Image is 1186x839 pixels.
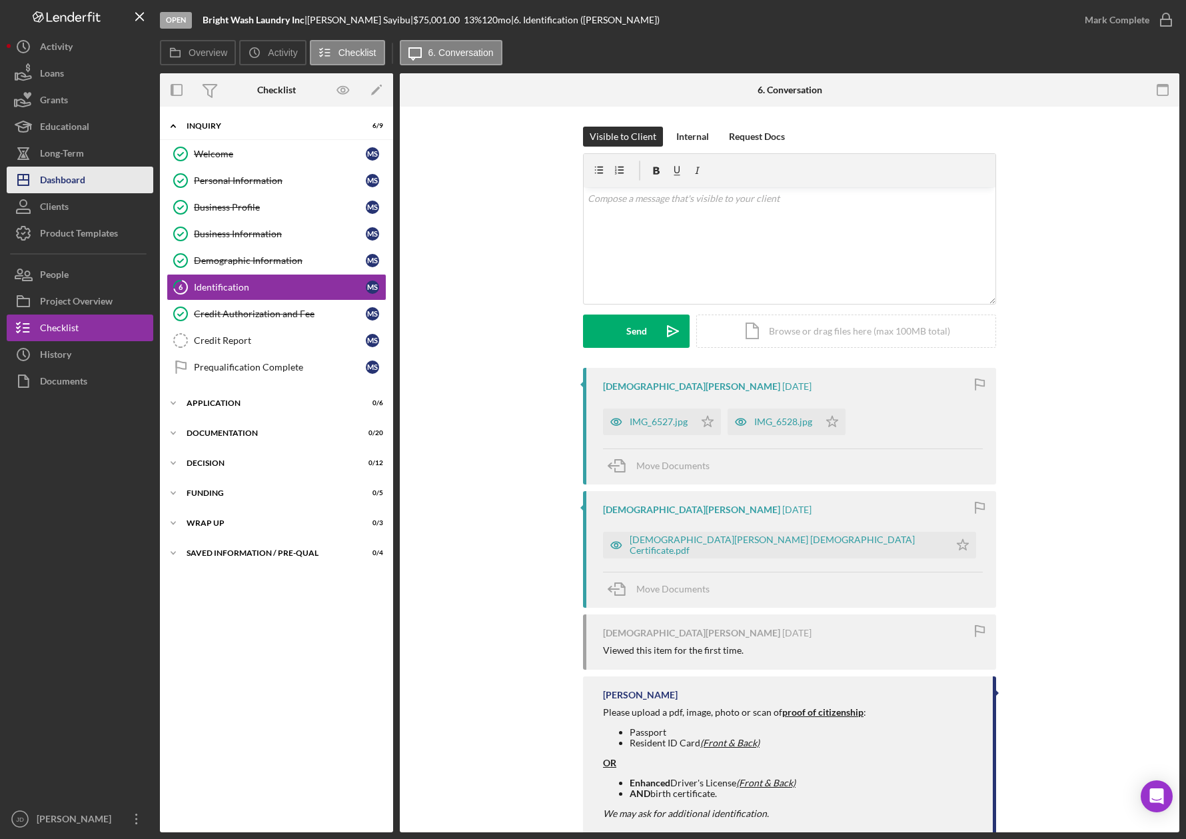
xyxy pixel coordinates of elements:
[670,127,716,147] button: Internal
[603,690,678,700] div: [PERSON_NAME]
[7,60,153,87] button: Loans
[603,628,780,638] div: [DEMOGRAPHIC_DATA][PERSON_NAME]
[636,460,710,471] span: Move Documents
[603,449,723,482] button: Move Documents
[194,255,366,266] div: Demographic Information
[187,399,350,407] div: Application
[603,409,721,435] button: IMG_6527.jpg
[194,309,366,319] div: Credit Authorization and Fee
[782,706,864,718] strong: proof of citizenship
[40,193,69,223] div: Clients
[511,15,660,25] div: | 6. Identification ([PERSON_NAME])
[1085,7,1149,33] div: Mark Complete
[40,220,118,250] div: Product Templates
[366,254,379,267] div: M S
[7,315,153,341] a: Checklist
[359,489,383,497] div: 0 / 5
[754,417,812,427] div: IMG_6528.jpg
[194,229,366,239] div: Business Information
[782,504,812,515] time: 2025-08-20 20:52
[626,315,647,348] div: Send
[603,645,744,656] div: Viewed this item for the first time.
[359,549,383,557] div: 0 / 4
[187,429,350,437] div: Documentation
[590,127,656,147] div: Visible to Client
[630,788,866,799] li: birth certificate.
[7,341,153,368] button: History
[366,227,379,241] div: M S
[7,33,153,60] a: Activity
[359,122,383,130] div: 6 / 9
[40,87,68,117] div: Grants
[194,282,366,293] div: Identification
[359,459,383,467] div: 0 / 12
[603,707,866,718] div: Please upload a pdf, image, photo or scan of :
[40,341,71,371] div: History
[7,806,153,832] button: JD[PERSON_NAME]
[630,727,866,738] li: Passport
[167,141,386,167] a: WelcomeMS
[167,301,386,327] a: Credit Authorization and FeeMS
[428,47,494,58] label: 6. Conversation
[167,274,386,301] a: 6IdentificationMS
[630,777,670,788] strong: Enhanced
[187,519,350,527] div: Wrap up
[40,167,85,197] div: Dashboard
[257,85,296,95] div: Checklist
[160,40,236,65] button: Overview
[40,315,79,345] div: Checklist
[413,15,464,25] div: $75,001.00
[40,261,69,291] div: People
[167,221,386,247] a: Business InformationMS
[40,60,64,90] div: Loans
[167,354,386,381] a: Prequalification CompleteMS
[630,778,866,788] li: Driver's License
[359,429,383,437] div: 0 / 20
[636,583,710,594] span: Move Documents
[194,175,366,186] div: Personal Information
[167,167,386,194] a: Personal InformationMS
[7,140,153,167] button: Long-Term
[33,806,120,836] div: [PERSON_NAME]
[7,220,153,247] a: Product Templates
[482,15,511,25] div: 120 mo
[189,47,227,58] label: Overview
[187,122,350,130] div: Inquiry
[203,14,304,25] b: Bright Wash Laundry Inc
[366,307,379,321] div: M S
[630,738,866,748] li: Resident ID Card
[7,113,153,140] button: Educational
[630,788,650,799] strong: AND
[7,261,153,288] button: People
[268,47,297,58] label: Activity
[7,368,153,395] button: Documents
[194,202,366,213] div: Business Profile
[359,399,383,407] div: 0 / 6
[7,193,153,220] button: Clients
[1141,780,1173,812] div: Open Intercom Messenger
[782,628,812,638] time: 2025-08-20 17:30
[7,288,153,315] button: Project Overview
[160,12,192,29] div: Open
[630,417,688,427] div: IMG_6527.jpg
[194,362,366,373] div: Prequalification Complete
[40,140,84,170] div: Long-Term
[630,534,943,556] div: [DEMOGRAPHIC_DATA][PERSON_NAME] [DEMOGRAPHIC_DATA] Certificate.pdf
[366,334,379,347] div: M S
[194,335,366,346] div: Credit Report
[338,47,376,58] label: Checklist
[40,113,89,143] div: Educational
[7,87,153,113] button: Grants
[729,127,785,147] div: Request Docs
[7,167,153,193] button: Dashboard
[583,127,663,147] button: Visible to Client
[676,127,709,147] div: Internal
[179,283,183,291] tspan: 6
[603,532,976,558] button: [DEMOGRAPHIC_DATA][PERSON_NAME] [DEMOGRAPHIC_DATA] Certificate.pdf
[40,33,73,63] div: Activity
